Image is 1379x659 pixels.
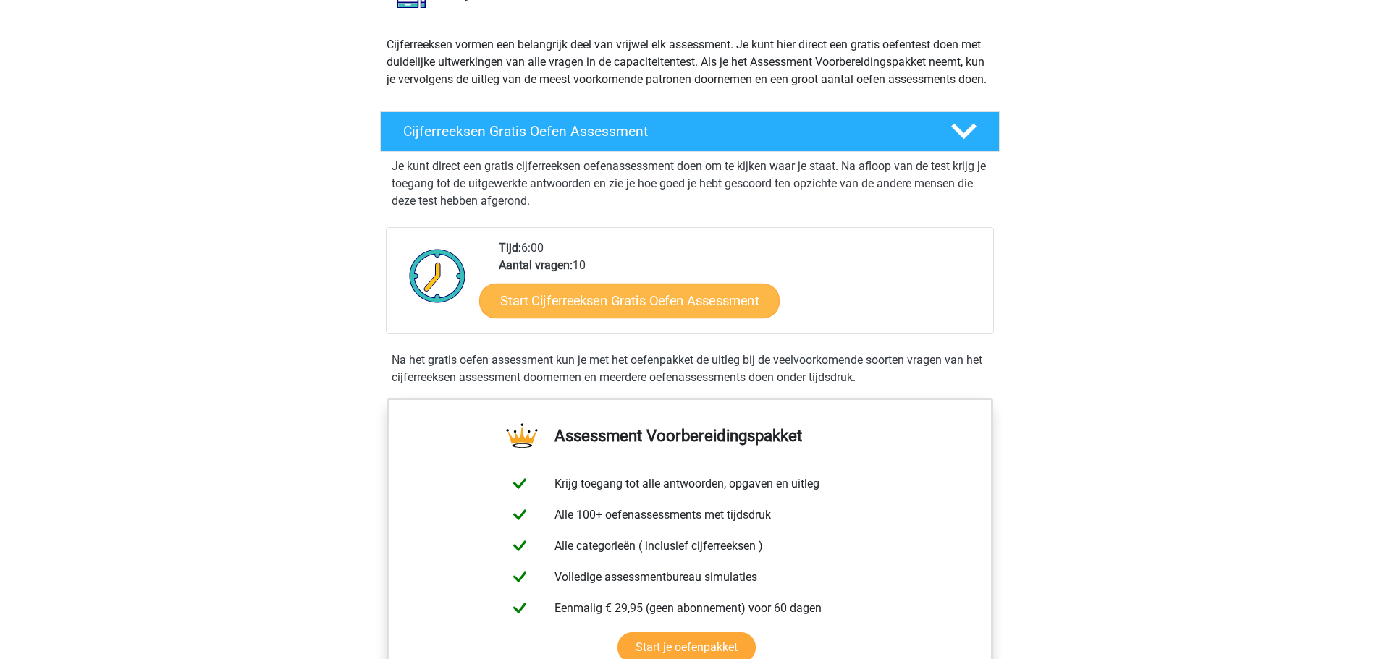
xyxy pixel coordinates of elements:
a: Start Cijferreeksen Gratis Oefen Assessment [479,283,780,318]
p: Cijferreeksen vormen een belangrijk deel van vrijwel elk assessment. Je kunt hier direct een grat... [387,36,993,88]
p: Je kunt direct een gratis cijferreeksen oefenassessment doen om te kijken waar je staat. Na afloo... [392,158,988,210]
div: Na het gratis oefen assessment kun je met het oefenpakket de uitleg bij de veelvoorkomende soorte... [386,352,994,386]
a: Cijferreeksen Gratis Oefen Assessment [374,111,1005,152]
h4: Cijferreeksen Gratis Oefen Assessment [403,123,927,140]
img: Klok [401,239,474,312]
div: 6:00 10 [488,239,992,333]
b: Aantal vragen: [499,258,573,272]
b: Tijd: [499,241,521,255]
